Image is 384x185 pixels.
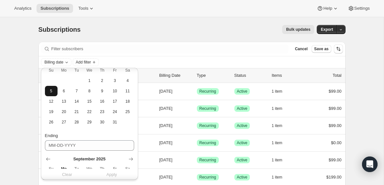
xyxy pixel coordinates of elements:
th: Tuesday [70,164,83,174]
button: Wednesday October 15 2025 [83,96,96,107]
span: Recurring [199,157,216,163]
span: 3 [111,78,119,83]
span: 6 [60,88,68,94]
span: [DATE] [159,157,173,162]
span: 1 item [272,89,283,94]
span: Mo [60,166,68,171]
span: Tu [73,68,80,73]
span: Active [237,89,248,94]
span: 16 [98,99,106,104]
button: Wednesday October 1 2025 [83,75,96,86]
div: 27068989756[PERSON_NAME][DATE]SuccessRecurringSuccessActive1 item$99.00 [52,156,342,165]
span: 8 [86,88,93,94]
span: Active [237,106,248,111]
button: Saturday October 11 2025 [121,86,134,96]
button: Thursday October 16 2025 [96,96,108,107]
th: Tuesday [70,65,83,75]
button: Monday October 6 2025 [58,86,70,96]
button: Sunday October 5 2025 [45,86,58,96]
span: Subscriptions [40,6,69,11]
button: Friday October 17 2025 [109,96,121,107]
span: Bulk updates [286,27,310,32]
button: 1 item [272,87,290,96]
button: Tuesday October 7 2025 [70,86,83,96]
span: 1 item [272,157,283,163]
button: Tuesday October 21 2025 [70,107,83,117]
span: Tools [78,6,88,11]
span: Active [237,140,248,145]
span: [DATE] [159,175,173,179]
span: 19 [48,109,55,114]
div: IDCustomerBilling DateTypeStatusItemsTotal [52,72,342,79]
button: Tools [74,4,99,13]
span: Subscriptions [38,26,81,33]
button: Show next month, October 2025 [126,155,135,164]
span: [DATE] [159,106,173,111]
span: Save as [314,46,329,52]
button: 1 item [272,121,290,130]
button: Settings [344,4,374,13]
span: Fr [111,166,119,171]
button: Tuesday October 28 2025 [70,117,83,127]
button: Export [317,25,337,34]
button: Billing date [41,59,71,66]
span: 7 [73,88,80,94]
span: 1 item [272,123,283,128]
span: Sa [124,68,131,73]
button: Friday October 3 2025 [109,75,121,86]
button: Tuesday October 14 2025 [70,96,83,107]
span: [DATE] [159,123,173,128]
span: Ending [45,133,58,138]
span: 14 [73,99,80,104]
div: Items [272,72,304,79]
button: Friday October 31 2025 [109,117,121,127]
button: Cancel [292,45,310,53]
span: Recurring [199,140,216,145]
span: Su [48,68,55,73]
th: Saturday [121,164,134,174]
span: 15 [86,99,93,104]
button: Thursday October 9 2025 [96,86,108,96]
button: Sunday October 12 2025 [45,96,58,107]
span: 1 [86,78,93,83]
span: Su [48,166,55,171]
p: Status [234,72,267,79]
span: 13 [60,99,68,104]
button: Thursday October 2 2025 [96,75,108,86]
button: Sunday October 19 2025 [45,107,58,117]
span: 23 [98,109,106,114]
div: Type [197,72,229,79]
span: $99.00 [329,123,342,128]
button: Analytics [10,4,35,13]
div: 24667062588[PERSON_NAME][DATE]SuccessRecurringSuccessActive1 item$99.00 [52,87,342,96]
span: We [86,68,93,73]
span: Cancel [295,46,307,52]
span: Recurring [199,106,216,111]
th: Wednesday [83,164,96,174]
button: Wednesday October 29 2025 [83,117,96,127]
span: 10 [111,88,119,94]
button: Thursday October 30 2025 [96,117,108,127]
button: Saturday October 4 2025 [121,75,134,86]
input: Filter subscribers [51,44,289,53]
button: Thursday October 23 2025 [96,107,108,117]
button: 1 item [272,104,290,113]
span: Recurring [199,89,216,94]
span: 22 [86,109,93,114]
span: 29 [86,120,93,125]
button: Wednesday October 8 2025 [83,86,96,96]
input: MM-DD-YYYY [45,140,134,151]
span: [DATE] [159,140,173,145]
th: Monday [58,65,70,75]
span: Active [237,123,248,128]
span: We [86,166,93,171]
span: $99.00 [329,89,342,94]
th: Wednesday [83,65,96,75]
th: Monday [58,164,70,174]
span: 26 [48,120,55,125]
span: $0.00 [331,140,342,145]
button: Help [313,4,342,13]
button: Save as [312,45,331,53]
span: $199.00 [326,175,342,179]
p: Billing Date [159,72,192,79]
